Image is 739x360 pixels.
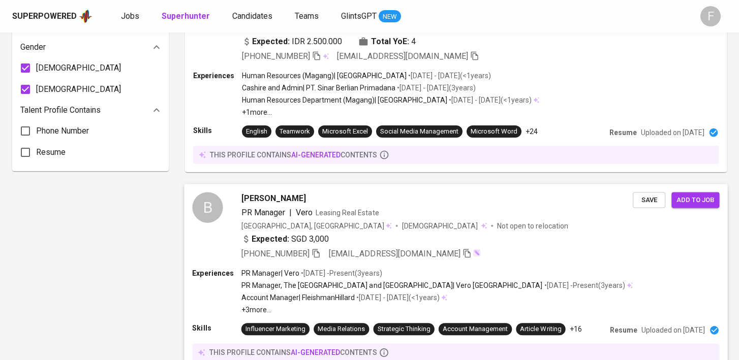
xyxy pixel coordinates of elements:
[295,10,321,23] a: Teams
[633,192,665,208] button: Save
[355,292,439,303] p: • [DATE] - [DATE] ( <1 years )
[232,11,272,21] span: Candidates
[20,104,101,116] p: Talent Profile Contains
[520,324,561,334] div: Article Writing
[20,37,161,57] div: Gender
[407,71,491,81] p: • [DATE] - [DATE] ( <1 years )
[609,127,637,138] p: Resume
[162,11,210,21] b: Superhunter
[299,268,382,278] p: • [DATE] - Present ( 3 years )
[296,207,313,217] span: Vero
[241,207,285,217] span: PR Manager
[402,220,479,231] span: [DEMOGRAPHIC_DATA]
[241,280,543,290] p: PR Manager, The [GEOGRAPHIC_DATA] and [GEOGRAPHIC_DATA] | Vero [GEOGRAPHIC_DATA]
[242,71,407,81] p: Human Resources (Magang) | [GEOGRAPHIC_DATA]
[329,249,460,258] span: [EMAIL_ADDRESS][DOMAIN_NAME]
[471,127,517,137] div: Microsoft Word
[242,36,342,48] div: IDR 2.500.000
[20,100,161,120] div: Talent Profile Contains
[447,95,532,105] p: • [DATE] - [DATE] ( <1 years )
[341,10,401,23] a: GlintsGPT NEW
[676,194,714,206] span: Add to job
[192,192,223,222] div: B
[700,6,721,26] div: F
[241,192,306,204] span: [PERSON_NAME]
[379,12,401,22] span: NEW
[210,150,377,160] p: this profile contains contents
[295,11,319,21] span: Teams
[316,208,379,216] span: Leasing Real Estate
[209,347,377,357] p: this profile contains contents
[242,107,539,117] p: +1 more ...
[641,325,705,335] p: Uploaded on [DATE]
[291,151,341,159] span: AI-generated
[79,9,93,24] img: app logo
[497,220,568,231] p: Not open to relocation
[570,324,582,334] p: +16
[20,41,46,53] p: Gender
[473,249,481,257] img: magic_wand.svg
[252,233,289,245] b: Expected:
[162,10,212,23] a: Superhunter
[242,51,310,61] span: [PHONE_NUMBER]
[641,127,704,138] p: Uploaded on [DATE]
[638,194,660,206] span: Save
[443,324,508,334] div: Account Management
[36,83,121,95] span: [DEMOGRAPHIC_DATA]
[291,348,340,356] span: AI-generated
[36,146,66,158] span: Resume
[241,305,633,315] p: +3 more ...
[241,292,355,303] p: Account Manager | FleishmanHillard
[318,324,365,334] div: Media Relations
[246,127,267,137] div: English
[671,192,719,208] button: Add to job
[526,126,538,137] p: +24
[241,249,310,258] span: [PHONE_NUMBER]
[242,95,447,105] p: Human Resources Department (Magang) | [GEOGRAPHIC_DATA]
[411,36,416,48] span: 4
[543,280,625,290] p: • [DATE] - Present ( 3 years )
[121,10,141,23] a: Jobs
[245,324,305,334] div: Influencer Marketing
[193,71,242,81] p: Experiences
[252,36,290,48] b: Expected:
[322,127,368,137] div: Microsoft Excel
[241,220,392,231] div: [GEOGRAPHIC_DATA], [GEOGRAPHIC_DATA]
[12,9,93,24] a: Superpoweredapp logo
[280,127,310,137] div: Teamwork
[36,125,89,137] span: Phone Number
[12,11,77,22] div: Superpowered
[395,83,476,93] p: • [DATE] - [DATE] ( 3 years )
[241,268,299,278] p: PR Manager | Vero
[192,268,241,278] p: Experiences
[378,324,430,334] div: Strategic Thinking
[337,51,468,61] span: [EMAIL_ADDRESS][DOMAIN_NAME]
[192,323,241,333] p: Skills
[36,62,121,74] span: [DEMOGRAPHIC_DATA]
[242,83,395,93] p: Cashire and Admin | PT. Sinar Berlian Primadana
[289,206,292,218] span: |
[193,125,242,136] p: Skills
[610,325,637,335] p: Resume
[241,233,329,245] div: SGD 3,000
[232,10,274,23] a: Candidates
[371,36,409,48] b: Total YoE:
[121,11,139,21] span: Jobs
[380,127,458,137] div: Social Media Management
[341,11,377,21] span: GlintsGPT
